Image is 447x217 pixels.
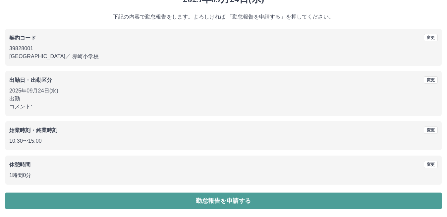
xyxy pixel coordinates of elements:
button: 変更 [424,161,438,168]
p: 1時間0分 [9,171,438,179]
p: 10:30 〜 15:00 [9,137,438,145]
b: 休憩時間 [9,162,31,167]
button: 変更 [424,76,438,84]
p: 出勤 [9,95,438,103]
p: 2025年09月24日(水) [9,87,438,95]
button: 変更 [424,34,438,41]
button: 勤怠報告を申請する [5,193,442,209]
p: 39828001 [9,45,438,53]
p: [GEOGRAPHIC_DATA] ／ 赤崎小学校 [9,53,438,60]
b: 出勤日・出勤区分 [9,77,52,83]
b: 契約コード [9,35,36,41]
p: コメント: [9,103,438,111]
p: 下記の内容で勤怠報告をします。よろしければ 「勤怠報告を申請する」を押してください。 [5,13,442,21]
b: 始業時刻・終業時刻 [9,127,57,133]
button: 変更 [424,127,438,134]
